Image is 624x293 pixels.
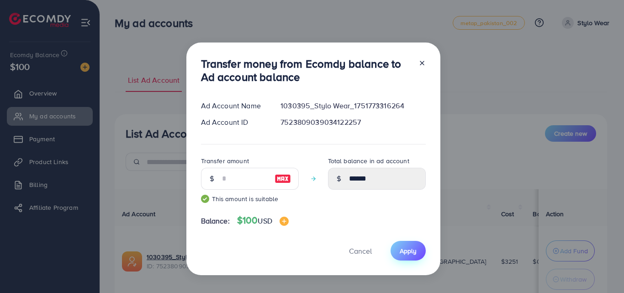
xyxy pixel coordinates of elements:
[280,217,289,226] img: image
[273,117,433,128] div: 7523809039034122257
[194,117,274,128] div: Ad Account ID
[328,156,409,165] label: Total balance in ad account
[349,246,372,256] span: Cancel
[258,216,272,226] span: USD
[400,246,417,256] span: Apply
[201,195,209,203] img: guide
[273,101,433,111] div: 1030395_Stylo Wear_1751773316264
[201,194,299,203] small: This amount is suitable
[194,101,274,111] div: Ad Account Name
[391,241,426,261] button: Apply
[338,241,383,261] button: Cancel
[275,173,291,184] img: image
[585,252,617,286] iframe: Chat
[201,57,411,84] h3: Transfer money from Ecomdy balance to Ad account balance
[201,156,249,165] label: Transfer amount
[237,215,289,226] h4: $100
[201,216,230,226] span: Balance:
